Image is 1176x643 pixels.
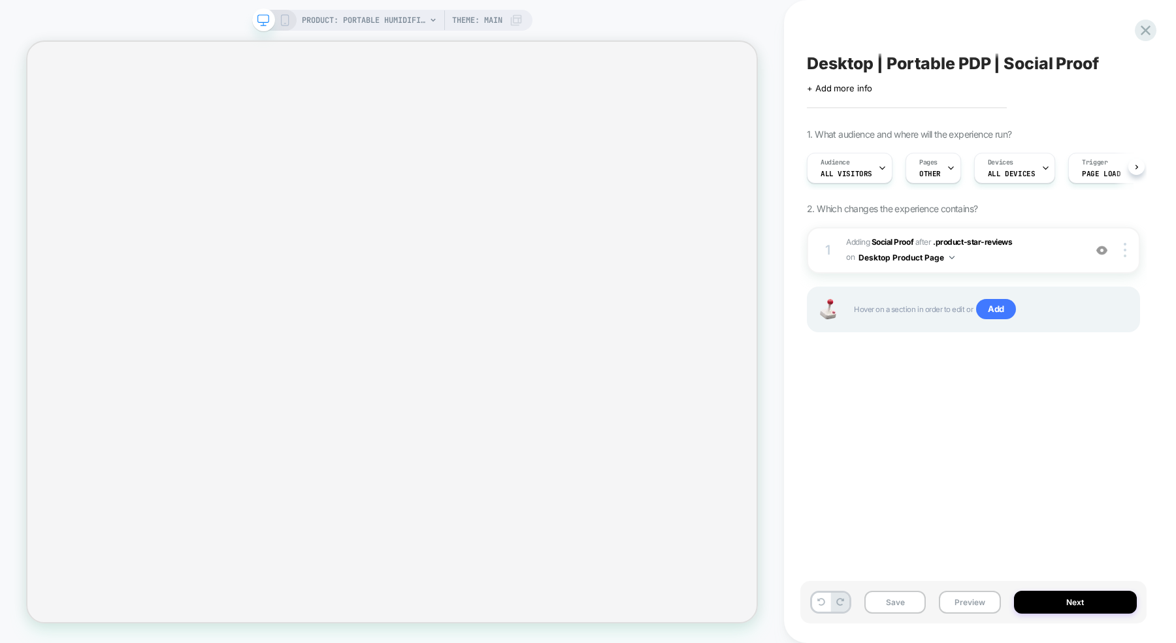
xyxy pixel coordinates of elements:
[807,83,872,93] span: + Add more info
[846,237,913,247] span: Adding
[452,10,502,31] span: Theme: MAIN
[1082,158,1107,167] span: Trigger
[1014,591,1137,614] button: Next
[807,203,977,214] span: 2. Which changes the experience contains?
[858,249,955,266] button: Desktop Product Page
[939,591,1000,614] button: Preview
[1082,169,1120,178] span: Page Load
[933,237,1012,247] span: .product-star-reviews
[872,237,913,247] b: Social Proof
[821,238,834,262] div: 1
[864,591,926,614] button: Save
[821,169,872,178] span: All Visitors
[919,169,941,178] span: OTHER
[807,129,1011,140] span: 1. What audience and where will the experience run?
[1096,245,1107,256] img: crossed eye
[988,158,1013,167] span: Devices
[807,54,1099,73] span: Desktop | Portable PDP | Social Proof
[976,299,1016,320] span: Add
[846,250,855,264] span: on
[854,299,1126,320] span: Hover on a section in order to edit or
[302,10,426,31] span: PRODUCT: Portable Humidifier
[949,256,955,259] img: down arrow
[919,158,938,167] span: Pages
[988,169,1035,178] span: ALL DEVICES
[821,158,850,167] span: Audience
[815,299,841,319] img: Joystick
[915,237,932,247] span: AFTER
[1124,243,1126,257] img: close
